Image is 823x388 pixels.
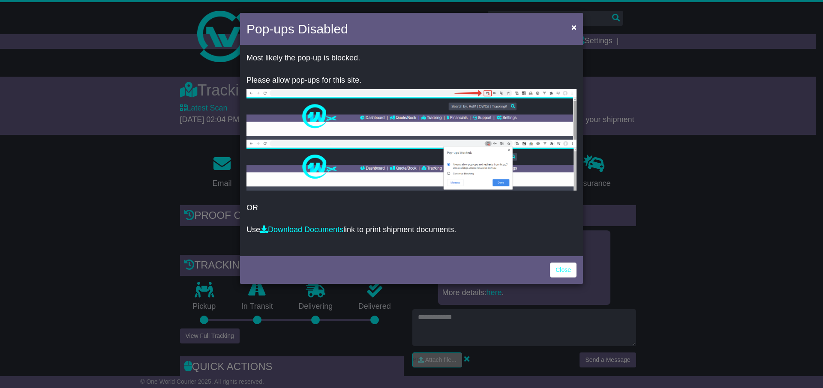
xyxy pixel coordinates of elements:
a: Download Documents [260,225,343,234]
img: allow-popup-1.png [246,89,577,140]
p: Use link to print shipment documents. [246,225,577,235]
a: Close [550,263,577,278]
h4: Pop-ups Disabled [246,19,348,39]
p: Please allow pop-ups for this site. [246,76,577,85]
button: Close [567,18,581,36]
div: OR [240,47,583,254]
img: allow-popup-2.png [246,140,577,191]
span: × [571,22,577,32]
p: Most likely the pop-up is blocked. [246,54,577,63]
